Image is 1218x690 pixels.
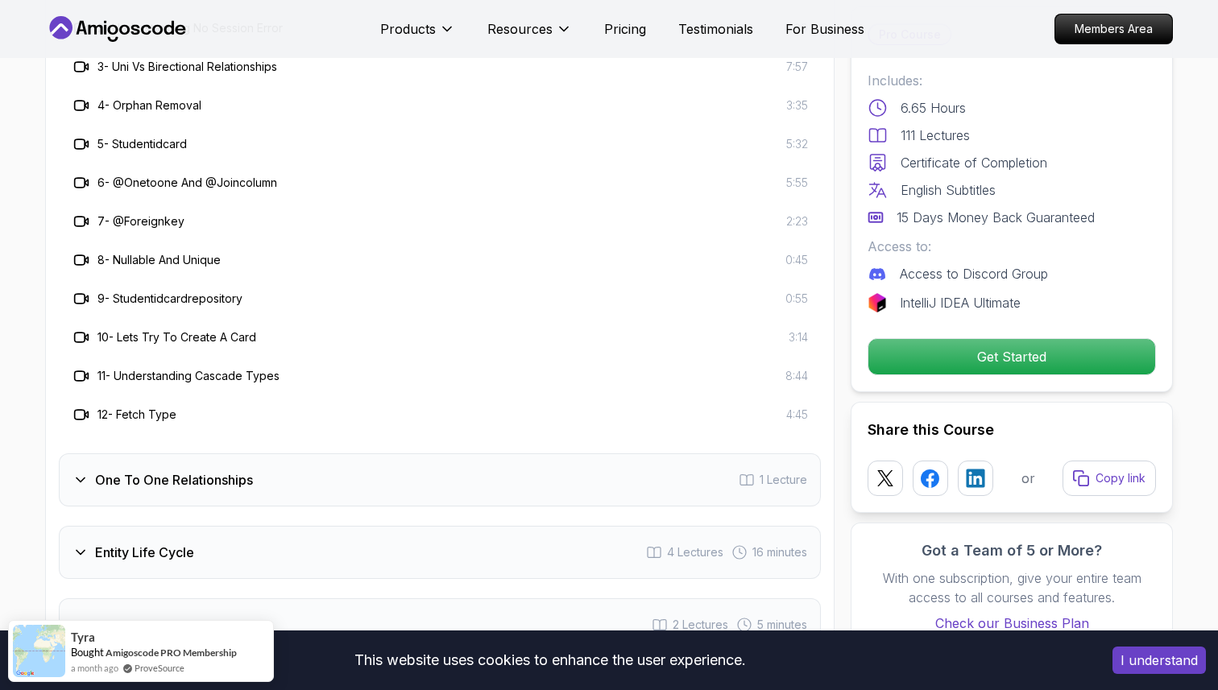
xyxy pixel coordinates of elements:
[604,19,646,39] a: Pricing
[95,543,194,562] h3: Entity Life Cycle
[1112,647,1206,674] button: Accept cookies
[868,338,1156,375] button: Get Started
[97,252,221,268] h3: 8 - Nullable And Unique
[97,59,277,75] h3: 3 - Uni Vs Birectional Relationships
[487,19,553,39] p: Resources
[71,630,95,644] span: Tyra
[752,544,807,560] span: 16 minutes
[785,368,808,384] span: 8:44
[900,293,1021,312] p: IntelliJ IDEA Ultimate
[786,213,808,229] span: 2:23
[786,59,808,75] span: 7:57
[868,71,1156,90] p: Includes:
[868,614,1156,633] a: Check our Business Plan
[785,252,808,268] span: 0:45
[901,98,966,118] p: 6.65 Hours
[868,568,1156,607] p: With one subscription, give your entire team access to all courses and features.
[667,544,723,560] span: 4 Lectures
[59,598,821,651] button: Exercise2 Lectures 5 minutes
[97,213,184,229] h3: 7 - @Foreignkey
[97,97,201,114] h3: 4 - Orphan Removal
[757,617,807,633] span: 5 minutes
[868,293,887,312] img: jetbrains logo
[868,539,1156,562] h3: Got a Team of 5 or More?
[97,407,176,423] h3: 12 - Fetch Type
[901,153,1047,172] p: Certificate of Completion
[785,19,864,39] a: For Business
[897,208,1095,227] p: 15 Days Money Back Guaranteed
[786,136,808,152] span: 5:32
[789,329,808,345] span: 3:14
[868,339,1155,374] p: Get Started
[95,615,148,634] h3: Exercise
[868,237,1156,256] p: Access to:
[786,97,808,114] span: 3:35
[97,136,187,152] h3: 5 - Studentidcard
[1054,14,1173,44] a: Members Area
[760,472,807,488] span: 1 Lecture
[13,625,65,677] img: provesource social proof notification image
[678,19,753,39] a: Testimonials
[71,646,104,659] span: Bought
[380,19,436,39] p: Products
[97,329,256,345] h3: 10 - Lets Try To Create A Card
[106,647,237,659] a: Amigoscode PRO Membership
[59,526,821,579] button: Entity Life Cycle4 Lectures 16 minutes
[1096,470,1145,486] p: Copy link
[97,368,280,384] h3: 11 - Understanding Cascade Types
[97,291,242,307] h3: 9 - Studentidcardrepository
[785,291,808,307] span: 0:55
[135,661,184,675] a: ProveSource
[901,180,996,200] p: English Subtitles
[901,126,970,145] p: 111 Lectures
[71,661,118,675] span: a month ago
[487,19,572,52] button: Resources
[59,453,821,506] button: One To One Relationships1 Lecture
[786,175,808,191] span: 5:55
[1021,469,1035,488] p: or
[95,470,253,490] h3: One To One Relationships
[673,617,728,633] span: 2 Lectures
[1063,461,1156,496] button: Copy link
[1055,14,1172,43] p: Members Area
[12,642,1088,678] div: This website uses cookies to enhance the user experience.
[900,264,1048,283] p: Access to Discord Group
[380,19,455,52] button: Products
[97,175,277,191] h3: 6 - @Onetoone And @Joincolumn
[786,407,808,423] span: 4:45
[868,419,1156,441] h2: Share this Course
